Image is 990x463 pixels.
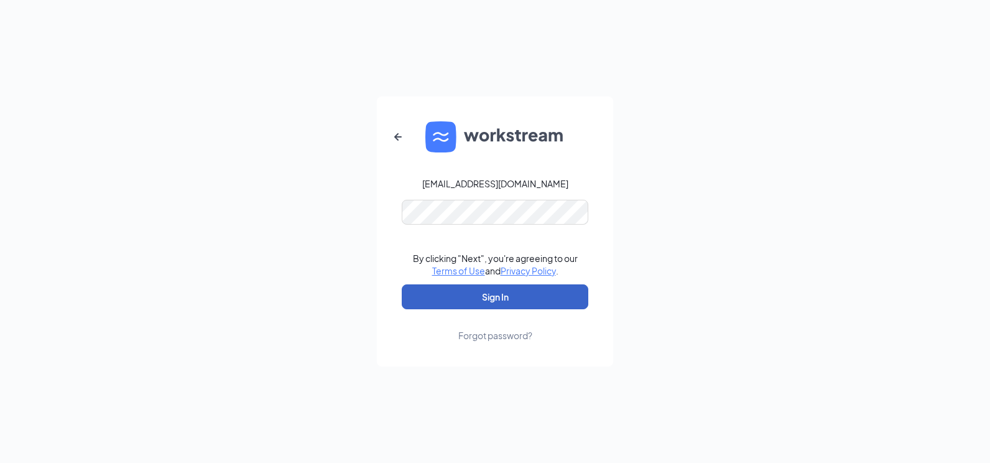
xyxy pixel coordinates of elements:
[501,265,556,276] a: Privacy Policy
[413,252,578,277] div: By clicking "Next", you're agreeing to our and .
[432,265,485,276] a: Terms of Use
[458,329,532,342] div: Forgot password?
[383,122,413,152] button: ArrowLeftNew
[425,121,565,152] img: WS logo and Workstream text
[458,309,532,342] a: Forgot password?
[422,177,568,190] div: [EMAIL_ADDRESS][DOMAIN_NAME]
[391,129,405,144] svg: ArrowLeftNew
[402,284,588,309] button: Sign In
